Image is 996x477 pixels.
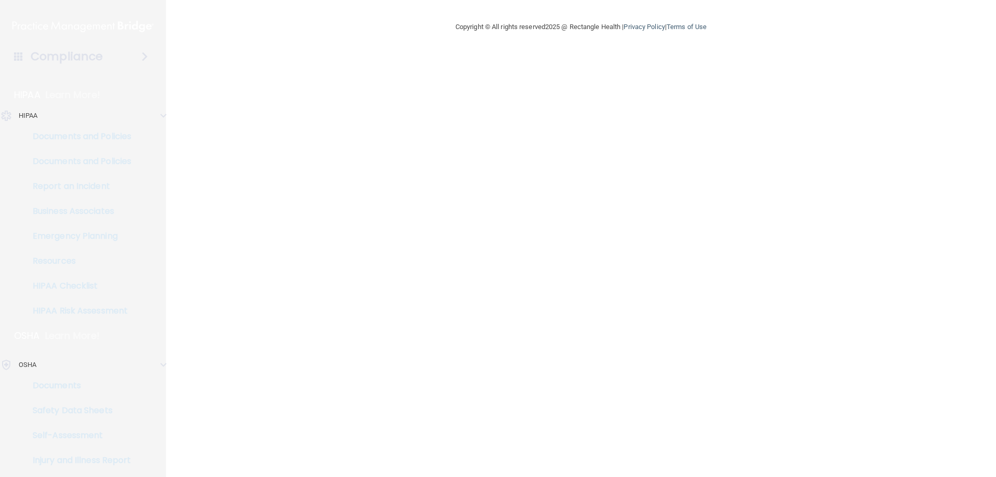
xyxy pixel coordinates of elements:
p: HIPAA [14,89,40,101]
p: Documents [7,380,148,391]
p: HIPAA Risk Assessment [7,306,148,316]
p: Business Associates [7,206,148,216]
p: Learn More! [46,89,101,101]
p: Safety Data Sheets [7,405,148,416]
p: Report an Incident [7,181,148,192]
p: OSHA [14,330,40,342]
a: Terms of Use [667,23,707,31]
p: Self-Assessment [7,430,148,441]
p: Documents and Policies [7,131,148,142]
h4: Compliance [31,49,103,64]
p: Emergency Planning [7,231,148,241]
p: HIPAA [19,110,38,122]
p: Injury and Illness Report [7,455,148,466]
p: Documents and Policies [7,156,148,167]
p: Learn More! [45,330,100,342]
p: OSHA [19,359,36,371]
a: Privacy Policy [624,23,665,31]
p: HIPAA Checklist [7,281,148,291]
div: Copyright © All rights reserved 2025 @ Rectangle Health | | [392,10,770,44]
p: Resources [7,256,148,266]
img: PMB logo [12,16,154,37]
